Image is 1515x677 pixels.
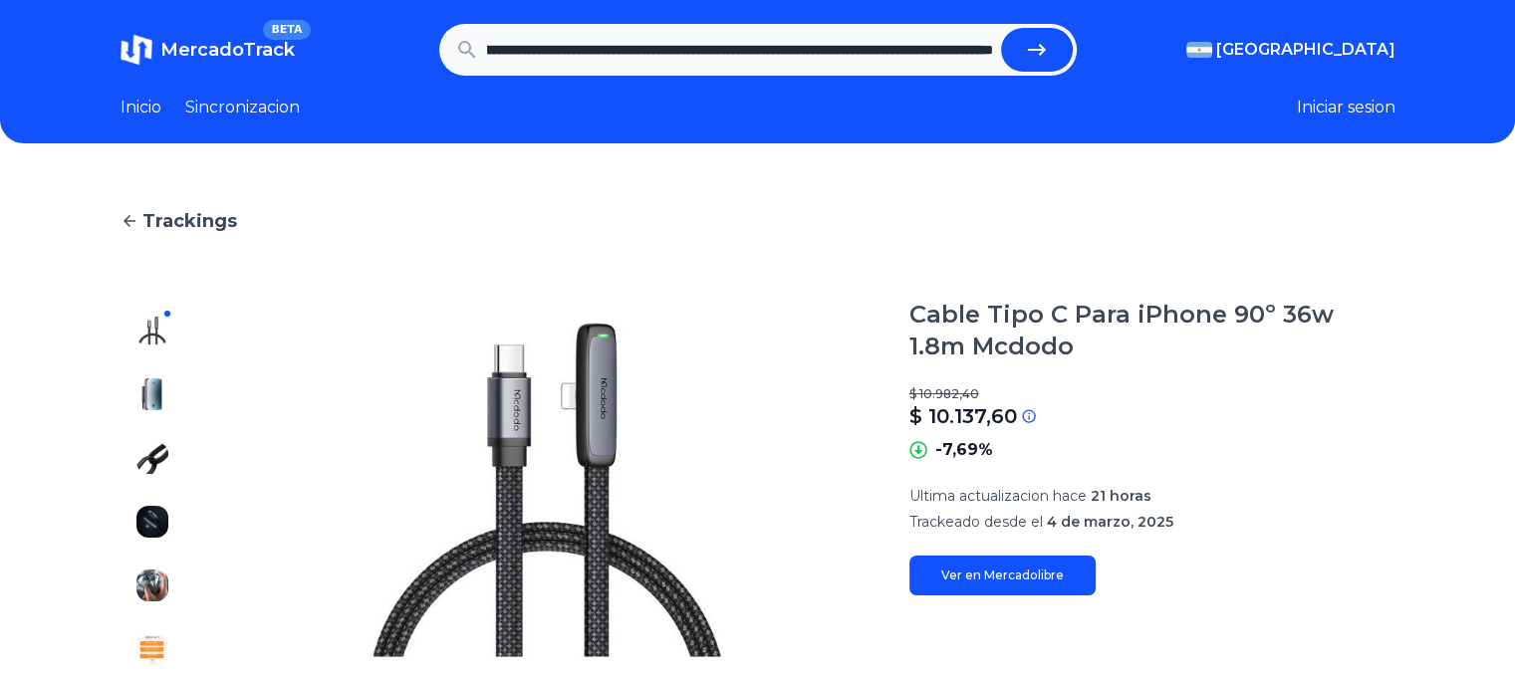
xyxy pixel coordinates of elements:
a: MercadoTrackBETA [121,34,295,66]
p: -7,69% [935,438,993,462]
img: Cable Tipo C Para iPhone 90º 36w 1.8m Mcdodo [136,315,168,346]
span: 4 de marzo, 2025 [1047,513,1173,531]
h1: Cable Tipo C Para iPhone 90º 36w 1.8m Mcdodo [909,299,1395,362]
span: BETA [263,20,310,40]
button: Iniciar sesion [1297,96,1395,119]
a: Trackings [121,207,1395,235]
p: $ 10.137,60 [909,402,1017,430]
a: Inicio [121,96,161,119]
img: Cable Tipo C Para iPhone 90º 36w 1.8m Mcdodo [136,569,168,601]
span: MercadoTrack [160,39,295,61]
span: Ultima actualizacion hace [909,487,1087,505]
a: Sincronizacion [185,96,300,119]
img: Cable Tipo C Para iPhone 90º 36w 1.8m Mcdodo [136,378,168,410]
span: [GEOGRAPHIC_DATA] [1216,38,1395,62]
span: Trackings [142,207,237,235]
img: Cable Tipo C Para iPhone 90º 36w 1.8m Mcdodo [136,442,168,474]
img: Argentina [1186,42,1212,58]
p: $ 10.982,40 [909,386,1395,402]
img: Cable Tipo C Para iPhone 90º 36w 1.8m Mcdodo [136,633,168,665]
span: 21 horas [1091,487,1151,505]
a: Ver en Mercadolibre [909,556,1096,595]
button: [GEOGRAPHIC_DATA] [1186,38,1395,62]
span: Trackeado desde el [909,513,1043,531]
img: Cable Tipo C Para iPhone 90º 36w 1.8m Mcdodo [136,506,168,538]
img: MercadoTrack [121,34,152,66]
